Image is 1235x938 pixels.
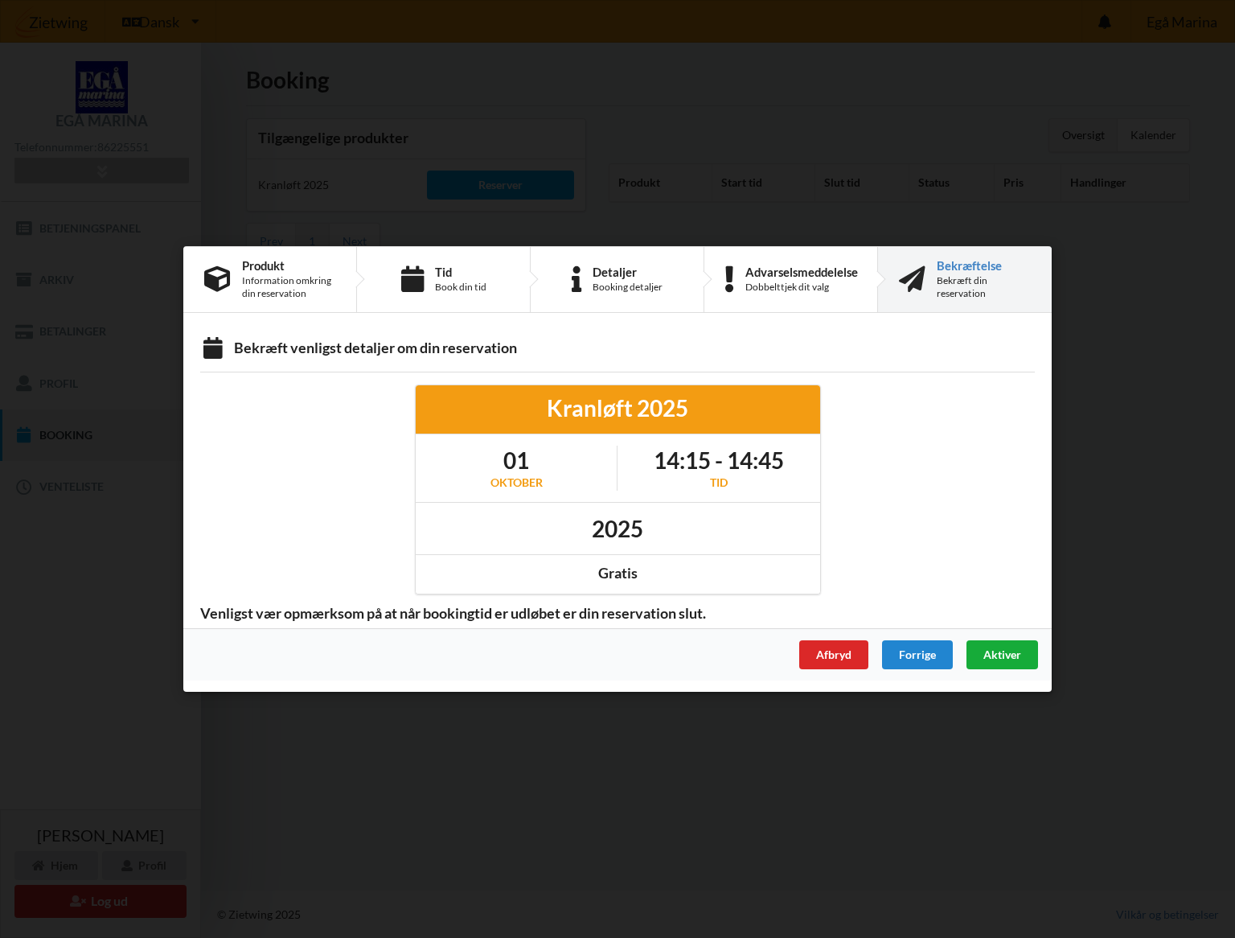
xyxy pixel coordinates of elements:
[654,446,784,475] h1: 14:15 - 14:45
[490,446,543,475] h1: 01
[427,564,809,582] div: Gratis
[435,281,486,294] div: Book din tid
[427,393,809,422] div: Kranløft 2025
[799,640,868,669] div: Afbryd
[242,274,335,300] div: Information omkring din reservation
[435,265,486,278] div: Tid
[189,604,717,623] span: Venligst vær opmærksom på at når bookingtid er udløbet er din reservation slut.
[882,640,953,669] div: Forrige
[654,475,784,491] div: Tid
[745,281,858,294] div: Dobbelttjek dit valg
[937,259,1031,272] div: Bekræftelse
[593,281,663,294] div: Booking detaljer
[983,648,1021,661] span: Aktiver
[745,265,858,278] div: Advarselsmeddelelse
[592,514,643,543] h1: 2025
[200,339,1035,360] div: Bekræft venligst detaljer om din reservation
[242,259,335,272] div: Produkt
[937,274,1031,300] div: Bekræft din reservation
[490,475,543,491] div: oktober
[593,265,663,278] div: Detaljer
